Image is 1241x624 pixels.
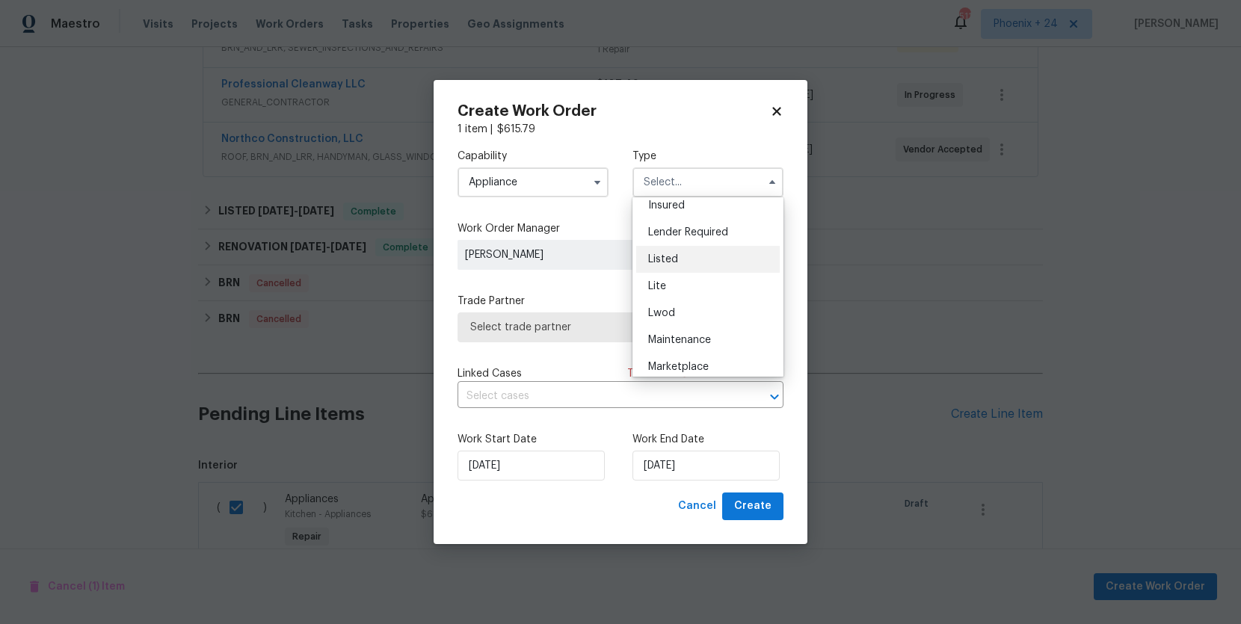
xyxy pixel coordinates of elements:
[458,451,605,481] input: M/D/YYYY
[470,320,771,335] span: Select trade partner
[672,492,722,520] button: Cancel
[458,385,742,408] input: Select cases
[632,167,783,197] input: Select...
[678,497,716,516] span: Cancel
[465,247,680,262] span: [PERSON_NAME]
[632,451,780,481] input: M/D/YYYY
[458,122,783,137] div: 1 item |
[648,362,709,372] span: Marketplace
[648,227,728,238] span: Lender Required
[632,432,783,447] label: Work End Date
[627,366,783,381] span: There are case s for this home
[458,366,522,381] span: Linked Cases
[734,497,772,516] span: Create
[458,221,783,236] label: Work Order Manager
[648,281,666,291] span: Lite
[764,386,785,407] button: Open
[648,335,711,345] span: Maintenance
[458,432,609,447] label: Work Start Date
[648,254,678,265] span: Listed
[632,149,783,164] label: Type
[458,167,609,197] input: Select...
[722,492,783,520] button: Create
[458,104,770,119] h2: Create Work Order
[458,294,783,309] label: Trade Partner
[648,200,685,211] span: Insured
[648,308,675,318] span: Lwod
[458,149,609,164] label: Capability
[763,173,781,191] button: Hide options
[497,124,535,135] span: $ 615.79
[588,173,606,191] button: Show options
